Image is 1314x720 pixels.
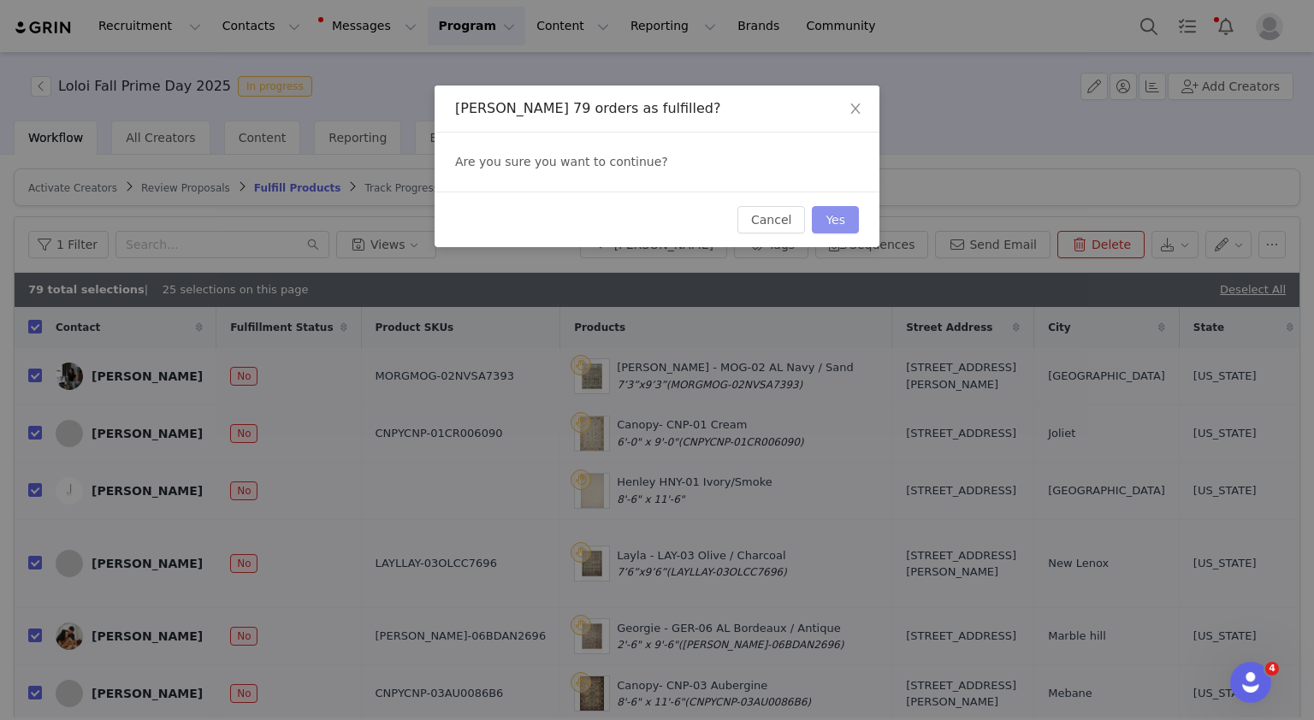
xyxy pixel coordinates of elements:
button: Cancel [737,206,805,233]
iframe: Intercom live chat [1230,662,1271,703]
span: 4 [1265,662,1279,676]
div: Are you sure you want to continue? [435,133,879,192]
div: [PERSON_NAME] 79 orders as fulfilled? [455,99,859,118]
button: Yes [812,206,859,233]
i: icon: close [849,102,862,115]
button: Close [832,86,879,133]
